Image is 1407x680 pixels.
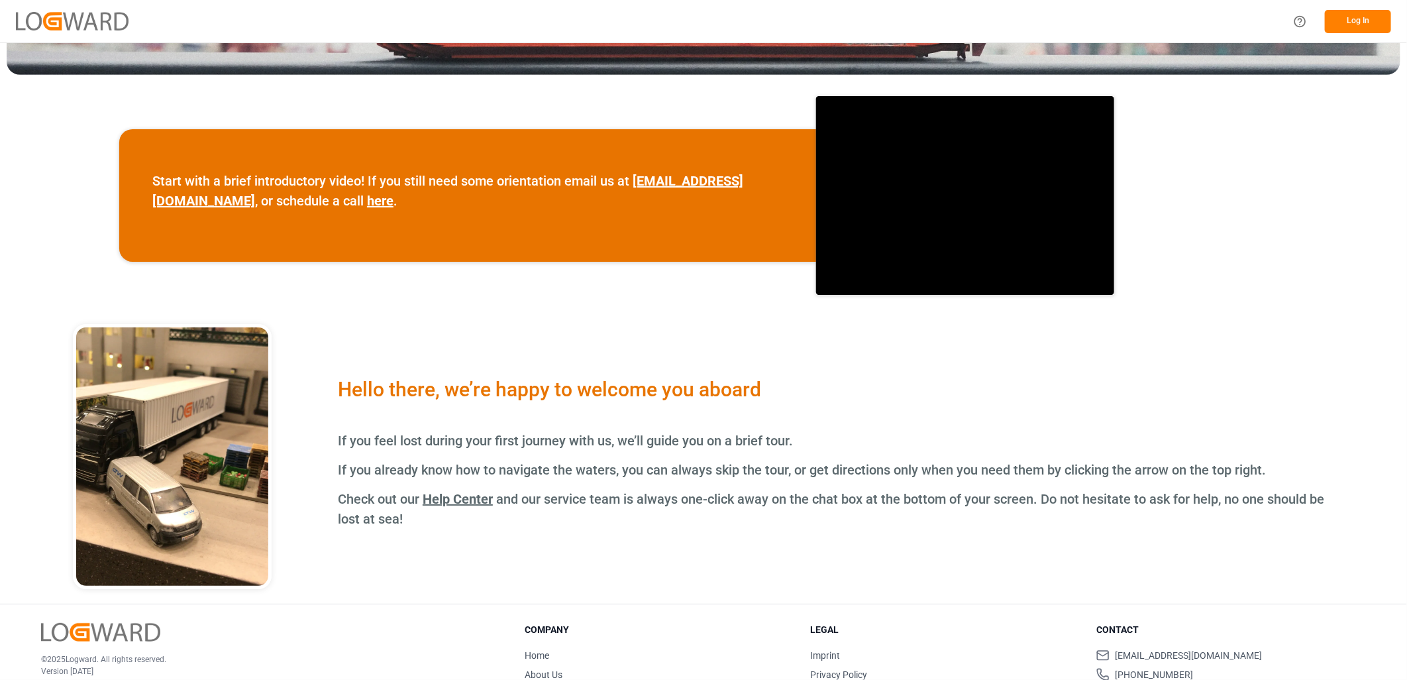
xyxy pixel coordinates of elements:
h3: Company [525,623,794,637]
a: Home [525,650,549,661]
p: © 2025 Logward. All rights reserved. [41,653,492,665]
p: Start with a brief introductory video! If you still need some orientation email us at , or schedu... [152,171,783,211]
p: If you feel lost during your first journey with us, we’ll guide you on a brief tour. [338,431,1347,451]
h3: Contact [1096,623,1366,637]
button: Log In [1325,10,1391,33]
a: Imprint [811,650,841,661]
a: About Us [525,669,562,680]
h3: Legal [811,623,1080,637]
a: Help Center [423,491,493,507]
span: [EMAIL_ADDRESS][DOMAIN_NAME] [1115,649,1262,663]
a: here [367,193,393,209]
p: If you already know how to navigate the waters, you can always skip the tour, or get directions o... [338,460,1347,480]
a: Privacy Policy [811,669,868,680]
img: Logward_new_orange.png [16,12,129,30]
p: Check out our and our service team is always one-click away on the chat box at the bottom of your... [338,489,1347,529]
p: Version [DATE] [41,665,492,677]
div: Hello there, we’re happy to welcome you aboard [338,374,1347,404]
iframe: video [816,96,1114,295]
button: Help Center [1285,7,1315,36]
img: Logward Logo [41,623,160,642]
a: [EMAIL_ADDRESS][DOMAIN_NAME] [152,173,743,209]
